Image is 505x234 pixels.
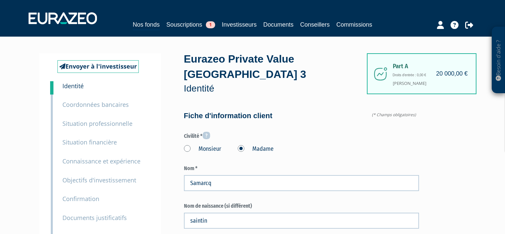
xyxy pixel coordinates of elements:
[62,138,117,146] small: Situation financière
[184,202,419,210] label: Nom de naissance (si différent)
[184,52,367,95] div: Eurazeo Private Value [GEOGRAPHIC_DATA] 3
[50,81,53,95] a: 1
[62,214,127,222] small: Documents justificatifs
[263,20,294,29] a: Documents
[62,101,129,109] small: Coordonnées bancaires
[184,112,419,120] h4: Fiche d'information client
[184,165,419,172] label: Nom *
[222,20,257,29] a: Investisseurs
[62,119,132,127] small: Situation professionnelle
[495,30,502,90] p: Besoin d'aide ?
[393,73,466,77] h6: Droits d'entrée : 0,00 €
[62,195,99,203] small: Confirmation
[393,63,466,70] span: Part A
[29,12,97,24] img: 1732889491-logotype_eurazeo_blanc_rvb.png
[62,157,140,165] small: Connaissance et expérience
[166,20,215,29] a: Souscriptions1
[238,145,274,153] label: Madame
[300,20,330,29] a: Conseillers
[57,60,139,73] a: Envoyer à l'investisseur
[372,112,419,117] span: (* Champs obligatoires)
[184,145,221,153] label: Monsieur
[133,20,160,30] a: Nos fonds
[62,82,84,90] small: Identité
[206,21,215,28] span: 1
[367,53,476,94] div: [PERSON_NAME]
[436,71,467,77] h4: 20 000,00 €
[62,176,136,184] small: Objectifs d'investissement
[184,131,419,140] label: Civilité *
[184,82,367,95] p: Identité
[336,20,372,29] a: Commissions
